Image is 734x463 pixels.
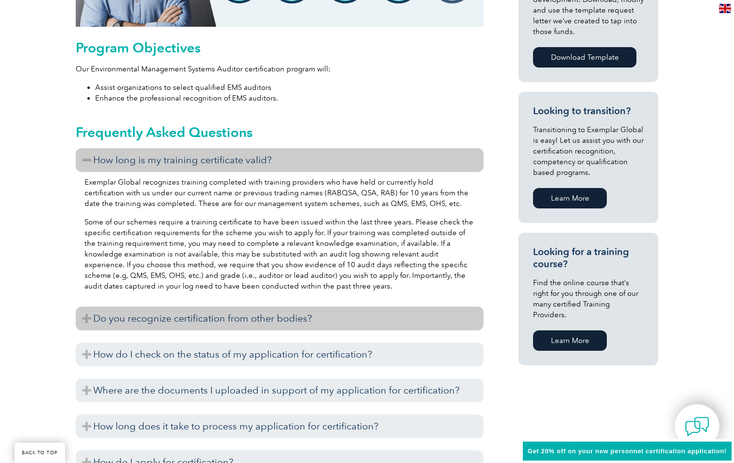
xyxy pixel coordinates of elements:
[719,4,731,13] img: en
[533,277,644,320] p: Find the online course that’s right for you through one of our many certified Training Providers.
[76,307,484,330] h3: Do you recognize certification from other bodies?
[533,105,644,117] h3: Looking to transition?
[76,378,484,402] h3: Where are the documents I uploaded in support of my application for certification?
[533,246,644,270] h3: Looking for a training course?
[533,47,636,68] a: Download Template
[76,40,484,55] h2: Program Objectives
[533,330,607,351] a: Learn More
[84,217,475,292] p: Some of our schemes require a training certificate to have been issued within the last three year...
[76,148,484,172] h3: How long is my training certificate valid?
[84,177,475,209] p: Exemplar Global recognizes training completed with training providers who have held or currently ...
[76,124,484,140] h2: Frequently Asked Questions
[533,124,644,178] p: Transitioning to Exemplar Global is easy! Let us assist you with our certification recognition, c...
[76,64,484,74] p: Our Environmental Management Systems Auditor certification program will:
[95,93,484,103] li: Enhance the professional recognition of EMS auditors.
[528,447,727,455] span: Get 20% off on your new personnel certification application!
[533,188,607,208] a: Learn More
[76,414,484,438] h3: How long does it take to process my application for certification?
[76,343,484,366] h3: How do I check on the status of my application for certification?
[95,82,484,93] li: Assist organizations to select qualified EMS auditors
[15,443,65,463] a: BACK TO TOP
[685,414,709,439] img: contact-chat.png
